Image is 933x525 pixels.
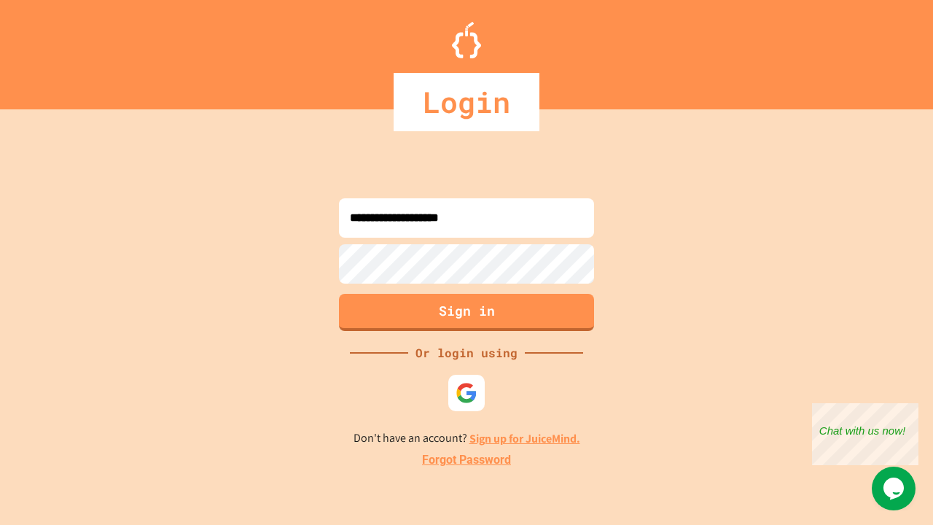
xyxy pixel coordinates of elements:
div: Or login using [408,344,525,362]
img: google-icon.svg [456,382,477,404]
p: Don't have an account? [354,429,580,448]
a: Sign up for JuiceMind. [469,431,580,446]
a: Forgot Password [422,451,511,469]
iframe: chat widget [812,403,918,465]
button: Sign in [339,294,594,331]
img: Logo.svg [452,22,481,58]
div: Login [394,73,539,131]
iframe: chat widget [872,467,918,510]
